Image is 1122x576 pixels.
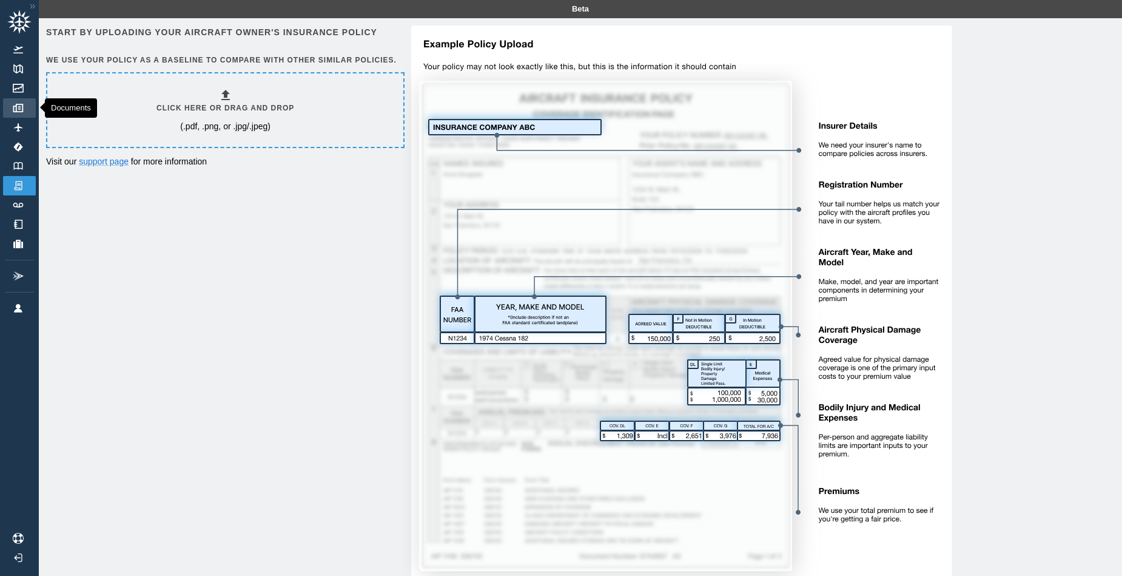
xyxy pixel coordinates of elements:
[156,103,294,114] h6: Click here or drag and drop
[79,157,129,166] a: support page
[46,55,402,66] h6: We use your policy as a baseline to compare with other similar policies.
[180,120,270,132] p: (.pdf, .png, or .jpg/.jpeg)
[46,25,402,39] h6: Start by uploading your aircraft owner's insurance policy
[46,155,402,168] p: Visit our for more information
